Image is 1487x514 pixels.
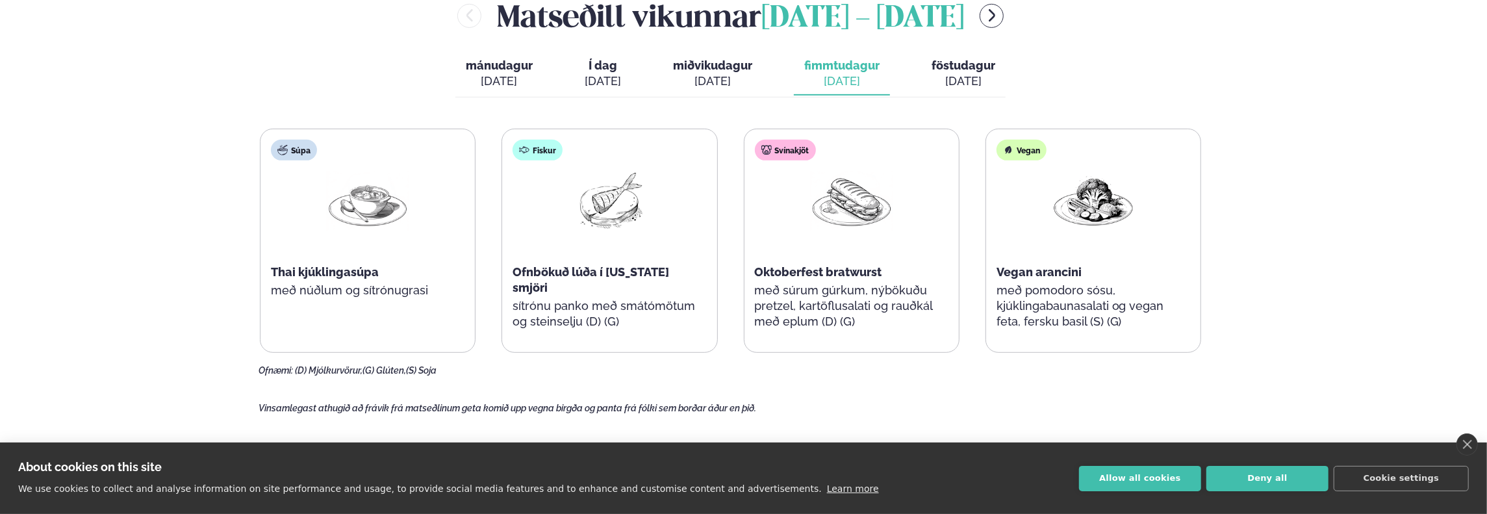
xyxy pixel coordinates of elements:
span: Ofnæmi: [259,365,293,376]
img: Soup.png [326,171,409,231]
img: Vegan.png [1052,171,1135,231]
strong: About cookies on this site [18,460,162,474]
span: Vinsamlegast athugið að frávik frá matseðlinum geta komið upp vegna birgða og panta frá fólki sem... [259,403,756,413]
button: Í dag [DATE] [574,53,631,96]
img: pork.svg [761,145,772,155]
p: með pomodoro sósu, kjúklingabaunasalati og vegan feta, fersku basil (S) (G) [997,283,1190,329]
span: [DATE] - [DATE] [761,5,964,33]
span: Vegan arancini [997,265,1082,279]
span: (S) Soja [406,365,437,376]
span: Oktoberfest bratwurst [755,265,882,279]
p: We use cookies to collect and analyse information on site performance and usage, to provide socia... [18,483,822,494]
span: miðvikudagur [673,58,752,72]
button: Cookie settings [1334,466,1469,491]
div: [DATE] [804,73,880,89]
button: fimmtudagur [DATE] [794,53,890,96]
div: [DATE] [673,73,752,89]
p: með súrum gúrkum, nýbökuðu pretzel, kartöflusalati og rauðkál með eplum (D) (G) [755,283,948,329]
span: Thai kjúklingasúpa [271,265,379,279]
p: með núðlum og sítrónugrasi [271,283,464,298]
div: Súpa [271,140,317,161]
button: Allow all cookies [1079,466,1201,491]
span: Ofnbökuð lúða í [US_STATE] smjöri [513,265,669,294]
span: (G) Glúten, [362,365,406,376]
div: Svínakjöt [755,140,816,161]
button: Deny all [1206,466,1328,491]
img: soup.svg [277,145,288,155]
button: miðvikudagur [DATE] [663,53,763,96]
img: fish.svg [519,145,529,155]
span: mánudagur [466,58,533,72]
div: Vegan [997,140,1047,161]
button: mánudagur [DATE] [455,53,543,96]
img: Panini.png [810,171,893,231]
p: sítrónu panko með smátómötum og steinselju (D) (G) [513,298,706,329]
div: [DATE] [932,73,995,89]
span: (D) Mjólkurvörur, [295,365,362,376]
button: menu-btn-left [457,4,481,28]
img: Fish.png [568,171,651,231]
a: Learn more [827,483,879,494]
div: [DATE] [466,73,533,89]
div: Fiskur [513,140,563,161]
span: fimmtudagur [804,58,880,72]
a: close [1456,433,1478,456]
button: menu-btn-right [980,4,1004,28]
span: föstudagur [932,58,995,72]
span: Í dag [585,58,621,73]
div: [DATE] [585,73,621,89]
button: föstudagur [DATE] [921,53,1006,96]
img: Vegan.svg [1003,145,1013,155]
